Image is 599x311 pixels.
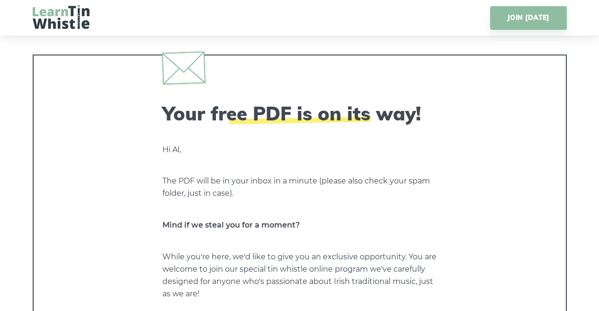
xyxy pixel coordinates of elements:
a: JOIN [DATE] [490,6,566,30]
strong: Mind if we steal you for a moment? [162,220,300,229]
p: While you're here, we'd like to give you an exclusive opportunity. You are welcome to join our sp... [162,251,437,300]
img: LearnTinWhistle.com [33,5,89,29]
h2: Your free PDF is on its way! [162,102,437,125]
p: Hi Al, [162,144,437,156]
p: The PDF will be in your inbox in a minute (please also check your spam folder, just in case). [162,175,437,200]
img: envelope.svg [161,51,205,84]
